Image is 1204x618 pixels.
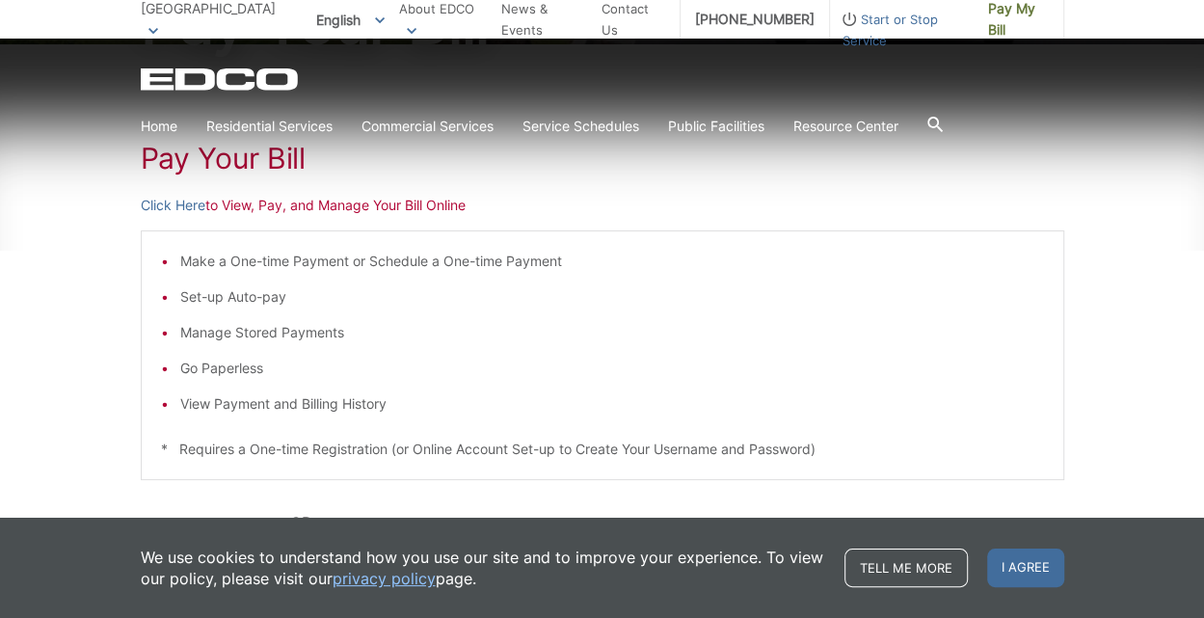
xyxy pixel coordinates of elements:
a: Resource Center [793,116,898,137]
a: Click Here [141,195,205,216]
p: to View, Pay, and Manage Your Bill Online [141,195,1064,216]
li: Manage Stored Payments [180,322,1044,343]
a: Tell me more [844,549,968,587]
a: Residential Services [206,116,333,137]
li: Go Paperless [180,358,1044,379]
a: Home [141,116,177,137]
p: We use cookies to understand how you use our site and to improve your experience. To view our pol... [141,547,825,589]
a: EDCD logo. Return to the homepage. [141,67,301,91]
p: * Requires a One-time Registration (or Online Account Set-up to Create Your Username and Password) [161,439,1044,460]
a: Public Facilities [668,116,764,137]
li: Set-up Auto-pay [180,286,1044,308]
a: Commercial Services [361,116,494,137]
h1: Pay Your Bill [141,141,1064,175]
span: English [302,4,399,36]
span: I agree [987,549,1064,587]
a: privacy policy [333,568,436,589]
li: View Payment and Billing History [180,393,1044,415]
a: Service Schedules [522,116,639,137]
p: - OR - [279,509,1063,536]
li: Make a One-time Payment or Schedule a One-time Payment [180,251,1044,272]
